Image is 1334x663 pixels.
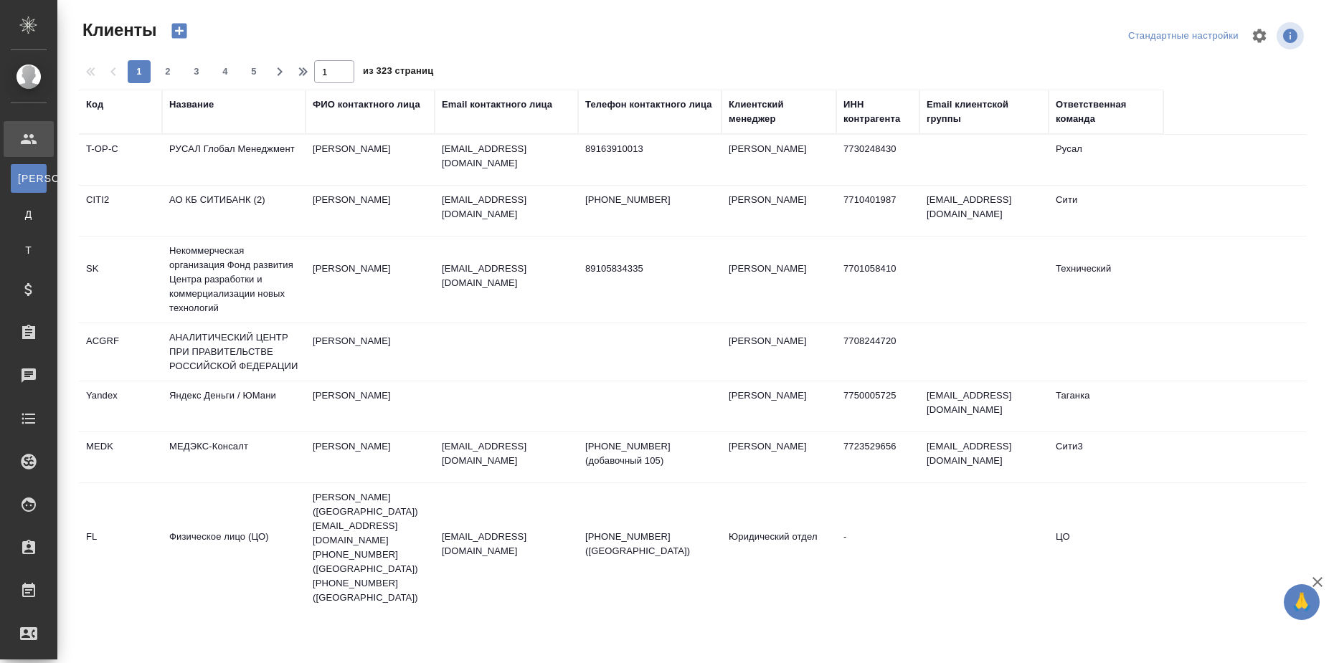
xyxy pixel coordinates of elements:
td: [PERSON_NAME] [722,254,836,305]
button: 5 [242,60,265,83]
td: MEDK [79,432,162,482]
td: [EMAIL_ADDRESS][DOMAIN_NAME] [919,381,1049,431]
span: 2 [156,65,179,79]
div: Код [86,97,103,112]
span: Т [18,243,39,257]
p: [EMAIL_ADDRESS][DOMAIN_NAME] [442,262,571,290]
p: [PHONE_NUMBER] (добавочный 105) [585,439,714,468]
td: Сити3 [1049,432,1163,482]
td: [PERSON_NAME] [722,186,836,236]
td: [PERSON_NAME] [722,381,836,431]
p: [EMAIL_ADDRESS][DOMAIN_NAME] [442,530,571,558]
button: 2 [156,60,179,83]
td: [PERSON_NAME] [306,432,435,482]
td: Русал [1049,135,1163,185]
td: ЦО [1049,523,1163,573]
div: Email контактного лица [442,97,552,112]
td: Некоммерческая организация Фонд развития Центра разработки и коммерциализации новых технологий [162,237,306,323]
p: [PHONE_NUMBER] ([GEOGRAPHIC_DATA]) [585,530,714,558]
td: [PERSON_NAME] [722,327,836,377]
td: АНАЛИТИЧЕСКИЙ ЦЕНТР ПРИ ПРАВИТЕЛЬСТВЕ РОССИЙСКОЙ ФЕДЕРАЦИИ [162,323,306,381]
td: [EMAIL_ADDRESS][DOMAIN_NAME] [919,186,1049,236]
span: 3 [185,65,208,79]
span: [PERSON_NAME] [18,171,39,186]
a: [PERSON_NAME] [11,164,47,193]
td: SK [79,254,162,305]
div: split button [1125,25,1242,47]
p: [EMAIL_ADDRESS][DOMAIN_NAME] [442,439,571,468]
button: Создать [162,19,197,43]
p: [EMAIL_ADDRESS][DOMAIN_NAME] [442,193,571,221]
td: CITI2 [79,186,162,236]
td: [EMAIL_ADDRESS][DOMAIN_NAME] [919,432,1049,482]
td: Таганка [1049,381,1163,431]
td: Технический [1049,254,1163,305]
p: 89163910013 [585,142,714,156]
span: Настроить таблицу [1242,19,1277,53]
td: FL [79,523,162,573]
td: [PERSON_NAME] [306,186,435,236]
span: из 323 страниц [363,62,433,83]
button: 3 [185,60,208,83]
td: [PERSON_NAME] [306,135,435,185]
td: - [836,523,919,573]
td: Яндекс Деньги / ЮМани [162,381,306,431]
p: [PHONE_NUMBER] [585,193,714,207]
div: Ответственная команда [1056,97,1156,126]
td: [PERSON_NAME] [306,381,435,431]
span: 5 [242,65,265,79]
div: ФИО контактного лица [313,97,420,112]
td: АО КБ СИТИБАНК (2) [162,186,306,236]
td: [PERSON_NAME] [306,254,435,305]
td: [PERSON_NAME] [722,432,836,482]
button: 4 [214,60,237,83]
button: 🙏 [1284,584,1320,620]
a: Д [11,200,47,229]
td: Yandex [79,381,162,431]
td: Сити [1049,186,1163,236]
a: Т [11,236,47,264]
td: [PERSON_NAME] [306,327,435,377]
div: Клиентский менеджер [729,97,829,126]
span: Посмотреть информацию [1277,22,1307,49]
td: Физическое лицо (ЦО) [162,523,306,573]
span: 🙏 [1290,587,1314,617]
td: [PERSON_NAME] [722,135,836,185]
div: Название [169,97,214,112]
td: T-OP-C [79,135,162,185]
td: 7723529656 [836,432,919,482]
span: Д [18,207,39,221]
span: 4 [214,65,237,79]
td: РУСАЛ Глобал Менеджмент [162,135,306,185]
td: 7710401987 [836,186,919,236]
td: [PERSON_NAME] ([GEOGRAPHIC_DATA]) [EMAIL_ADDRESS][DOMAIN_NAME] [PHONE_NUMBER] ([GEOGRAPHIC_DATA])... [306,483,435,612]
div: ИНН контрагента [843,97,912,126]
td: 7701058410 [836,254,919,305]
td: 7730248430 [836,135,919,185]
td: Юридический отдел [722,523,836,573]
div: Email клиентской группы [927,97,1041,126]
span: Клиенты [79,19,156,42]
p: 89105834335 [585,262,714,276]
td: 7708244720 [836,327,919,377]
div: Телефон контактного лица [585,97,712,112]
td: 7750005725 [836,381,919,431]
p: [EMAIL_ADDRESS][DOMAIN_NAME] [442,142,571,171]
td: МЕДЭКС-Консалт [162,432,306,482]
td: ACGRF [79,327,162,377]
